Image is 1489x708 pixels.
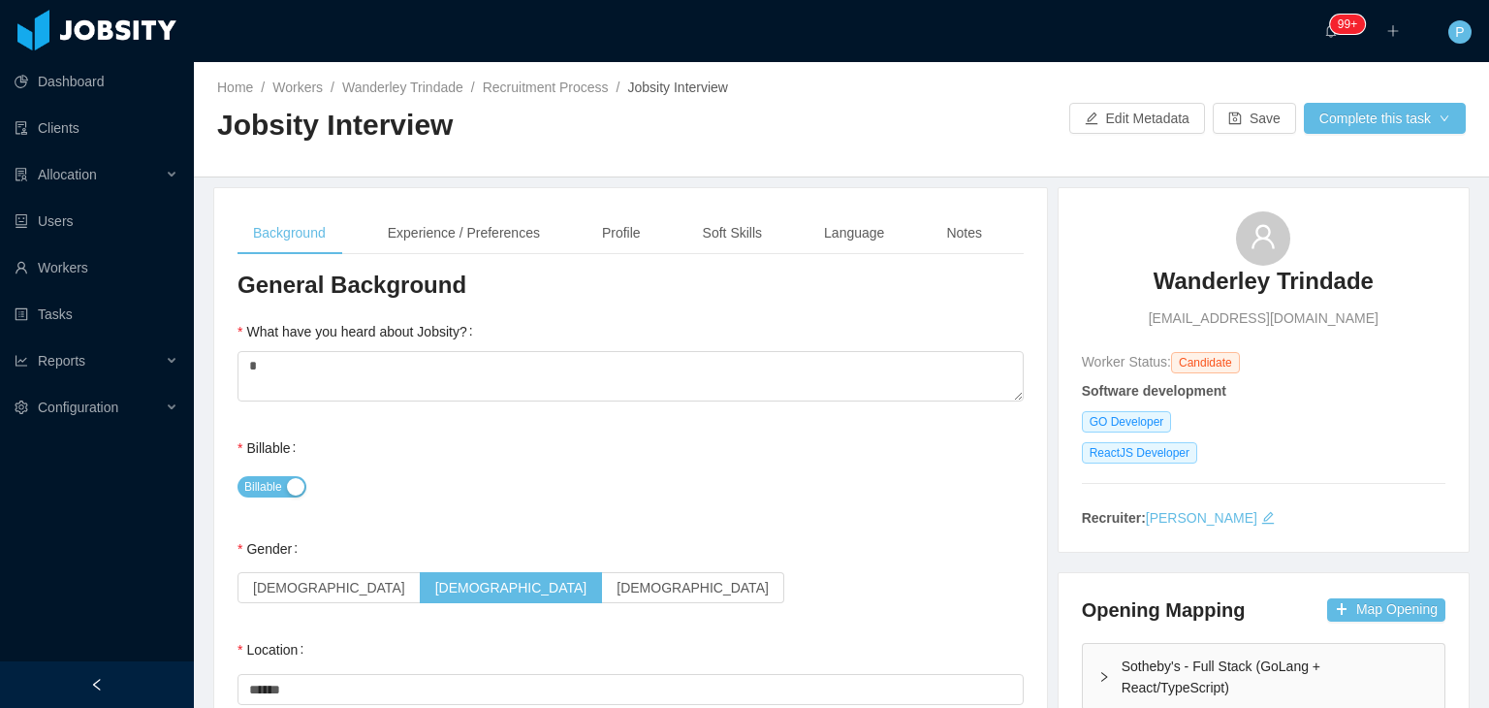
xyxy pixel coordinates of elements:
[1069,103,1205,134] button: icon: editEdit Metadata
[15,168,28,181] i: icon: solution
[1327,598,1445,622] button: icon: plusMap Opening
[1324,24,1338,38] i: icon: bell
[38,400,118,415] span: Configuration
[1082,383,1226,399] strong: Software development
[1304,103,1466,134] button: Complete this taskicon: down
[217,80,253,95] a: Home
[435,580,587,595] span: [DEMOGRAPHIC_DATA]
[1146,510,1257,526] a: [PERSON_NAME]
[272,80,323,95] a: Workers
[931,211,998,255] div: Notes
[238,476,306,498] button: Billable
[238,324,481,339] label: What have you heard about Jobsity?
[238,440,303,456] label: Billable
[687,211,777,255] div: Soft Skills
[1154,266,1374,297] h3: Wanderley Trindade
[1098,671,1110,683] i: icon: right
[586,211,656,255] div: Profile
[1154,266,1374,308] a: Wanderley Trindade
[15,109,178,147] a: icon: auditClients
[38,167,97,182] span: Allocation
[15,202,178,241] a: icon: robotUsers
[1213,103,1296,134] button: icon: saveSave
[617,580,769,595] span: [DEMOGRAPHIC_DATA]
[1250,223,1277,250] i: icon: user
[628,80,728,95] span: Jobsity Interview
[15,295,178,334] a: icon: profileTasks
[1082,510,1146,526] strong: Recruiter:
[483,80,609,95] a: Recruitment Process
[238,541,305,557] label: Gender
[1082,596,1246,624] h4: Opening Mapping
[342,80,463,95] a: Wanderley Trindade
[217,106,841,145] h2: Jobsity Interview
[244,477,282,497] span: Billable
[238,642,311,658] label: Location
[1082,354,1171,370] span: Worker Status:
[38,353,85,369] span: Reports
[808,211,900,255] div: Language
[238,351,1024,402] textarea: What have you heard about Jobsity?
[1082,442,1197,464] span: ReactJS Developer
[1330,15,1365,34] sup: 1718
[1171,352,1240,373] span: Candidate
[1261,511,1275,525] i: icon: edit
[238,211,341,255] div: Background
[471,80,475,95] span: /
[331,80,334,95] span: /
[1386,24,1400,38] i: icon: plus
[617,80,620,95] span: /
[253,580,405,595] span: [DEMOGRAPHIC_DATA]
[1082,411,1172,433] span: GO Developer
[15,354,28,368] i: icon: line-chart
[261,80,265,95] span: /
[15,62,178,101] a: icon: pie-chartDashboard
[1455,20,1464,44] span: P
[15,248,178,287] a: icon: userWorkers
[238,270,1024,301] h3: General Background
[15,401,28,414] i: icon: setting
[372,211,555,255] div: Experience / Preferences
[1149,308,1378,329] span: [EMAIL_ADDRESS][DOMAIN_NAME]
